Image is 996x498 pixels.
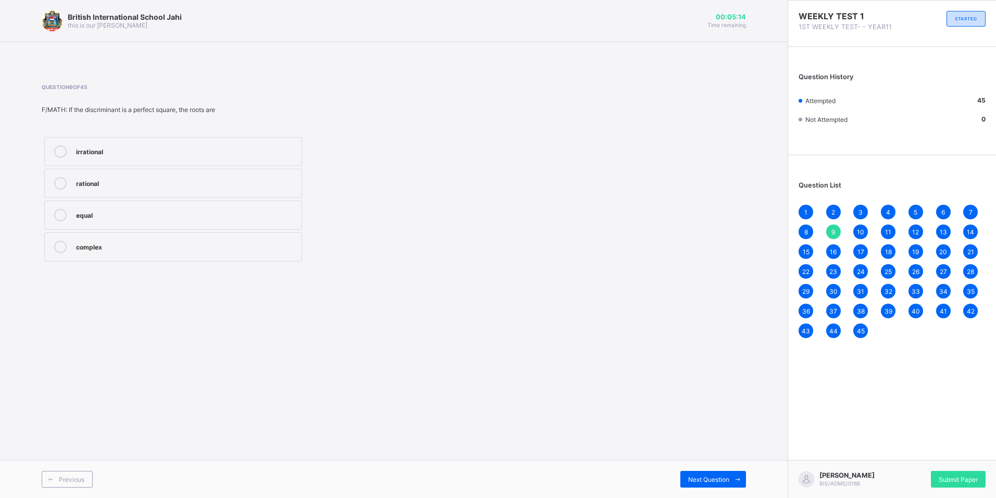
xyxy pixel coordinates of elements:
span: 9 [831,228,835,236]
span: 3 [858,208,863,216]
span: 2 [831,208,835,216]
span: 21 [967,248,974,256]
span: British International School Jahi [68,13,182,21]
div: F/MATH: If the discriminant is a perfect square, the roots are [42,106,480,114]
span: 1 [804,208,807,216]
span: 27 [940,268,947,276]
span: 41 [940,307,947,315]
span: 17 [857,248,864,256]
span: 1ST WEEKLY TEST- - YEAR11 [799,23,892,31]
span: 45 [857,327,865,335]
span: [PERSON_NAME] [819,471,875,479]
span: Question History [799,73,853,81]
span: 39 [885,307,892,315]
span: STARTED [955,16,977,21]
span: 23 [829,268,837,276]
span: 22 [802,268,810,276]
span: 24 [857,268,865,276]
span: 33 [912,288,920,295]
span: 14 [967,228,974,236]
div: complex [76,241,296,251]
span: 00:05:14 [707,13,746,21]
span: this is our [PERSON_NAME] [68,21,147,29]
span: 15 [803,248,810,256]
span: Submit Paper [939,476,978,483]
span: Next Question [688,476,729,483]
span: 16 [830,248,837,256]
span: 29 [802,288,810,295]
span: 8 [804,228,808,236]
span: Attempted [805,97,836,105]
span: WEEKLY TEST 1 [799,11,892,21]
div: rational [76,177,296,188]
span: 36 [802,307,810,315]
span: 28 [967,268,974,276]
span: 44 [829,327,838,335]
span: 37 [829,307,837,315]
div: equal [76,209,296,219]
span: 19 [912,248,919,256]
span: 5 [914,208,917,216]
span: 31 [857,288,864,295]
span: Question List [799,181,841,189]
span: 4 [886,208,890,216]
b: 0 [981,115,986,123]
span: Previous [59,476,84,483]
span: 13 [940,228,947,236]
span: 18 [885,248,892,256]
span: 25 [885,268,892,276]
div: irrational [76,145,296,156]
span: 7 [969,208,973,216]
span: 34 [939,288,948,295]
span: 26 [912,268,919,276]
span: 42 [967,307,975,315]
span: 12 [912,228,919,236]
b: 45 [977,96,986,104]
span: Question 9 of 45 [42,84,480,90]
span: 10 [857,228,864,236]
span: 43 [802,327,810,335]
span: 6 [941,208,945,216]
span: 40 [912,307,920,315]
span: 20 [939,248,947,256]
span: 11 [885,228,891,236]
span: Not Attempted [805,116,848,123]
span: BIS/ADMS/0166 [819,480,860,487]
span: 38 [857,307,865,315]
span: Time remaining [707,22,746,28]
span: 35 [967,288,975,295]
span: 32 [885,288,892,295]
span: 30 [829,288,838,295]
